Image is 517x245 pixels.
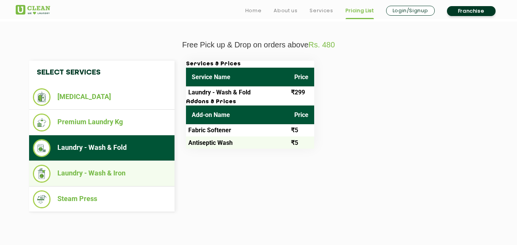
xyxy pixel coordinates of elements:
li: Premium Laundry Kg [33,114,171,131]
a: Pricing List [346,6,374,15]
td: Fabric Softener [186,124,289,136]
a: About us [274,6,297,15]
td: ₹299 [289,86,314,99]
li: Laundry - Wash & Iron [33,165,171,183]
td: Antiseptic Wash [186,136,289,149]
a: Home [245,6,262,15]
th: Price [289,68,314,86]
img: Dry Cleaning [33,88,51,106]
img: Laundry - Wash & Fold [33,139,51,157]
h3: Addons & Prices [186,99,314,105]
a: Login/Signup [386,6,435,16]
span: Rs. 480 [308,41,335,49]
th: Add-on Name [186,105,289,124]
a: Franchise [447,6,496,16]
td: ₹5 [289,136,314,149]
li: [MEDICAL_DATA] [33,88,171,106]
th: Price [289,105,314,124]
td: Laundry - Wash & Fold [186,86,289,99]
img: Steam Press [33,190,51,208]
td: ₹5 [289,124,314,136]
h3: Services & Prices [186,61,314,68]
img: Premium Laundry Kg [33,114,51,131]
p: Free Pick up & Drop on orders above [16,41,502,49]
img: UClean Laundry and Dry Cleaning [16,5,50,15]
h4: Select Services [29,61,175,84]
th: Service Name [186,68,289,86]
li: Steam Press [33,190,171,208]
a: Services [310,6,333,15]
li: Laundry - Wash & Fold [33,139,171,157]
img: Laundry - Wash & Iron [33,165,51,183]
